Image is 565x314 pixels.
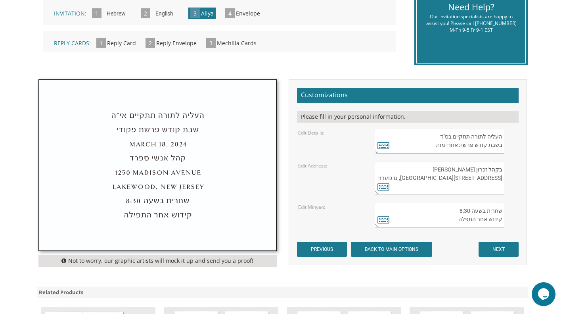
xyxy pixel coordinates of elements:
[96,38,106,48] span: 1
[375,162,504,195] textarea: בקהל זכרון [PERSON_NAME] [STREET_ADDRESS][GEOGRAPHIC_DATA], נו גזערזי
[156,39,197,47] span: Reply Envelope
[375,129,504,154] textarea: העליה לתורה תתקיים בס"ד בשבת קודש פרשת אחרי מות
[38,255,277,267] div: Not to worry, our graphic artists will mock it up and send you a proof!
[423,1,519,13] div: Need Help?
[217,39,257,47] span: Mechilla Cards
[39,80,276,250] img: style3_aliya.jpg
[298,204,325,210] label: Edit Minyan:
[151,3,177,25] input: English
[54,39,91,47] span: Reply Cards:
[351,242,432,257] input: BACK TO MAIN OPTIONS
[190,8,200,18] span: 3
[479,242,519,257] input: NEXT
[297,242,347,257] input: PREVIOUS
[297,88,519,103] h2: Customizations
[423,13,519,33] div: Our invitation specialists are happy to assist you! Please call [PHONE_NUMBER] M-Th 9-5 Fr 9-1 EST
[297,111,519,123] div: Please fill in your personal information.
[206,38,216,48] span: 3
[236,10,260,17] span: Envelope
[225,8,235,18] span: 4
[375,203,504,228] textarea: שחרית בשעה 8:30 קידוש אחר התפלה
[92,8,102,18] span: 1
[37,287,529,298] div: Related Products
[54,10,86,17] span: Invitation:
[141,8,150,18] span: 2
[201,10,214,17] span: Aliya
[107,39,136,47] span: Reply Card
[146,38,155,48] span: 2
[298,129,324,136] label: Edit Details:
[532,282,557,306] iframe: chat widget
[103,3,130,25] input: Hebrew
[298,162,327,169] label: Edit Address:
